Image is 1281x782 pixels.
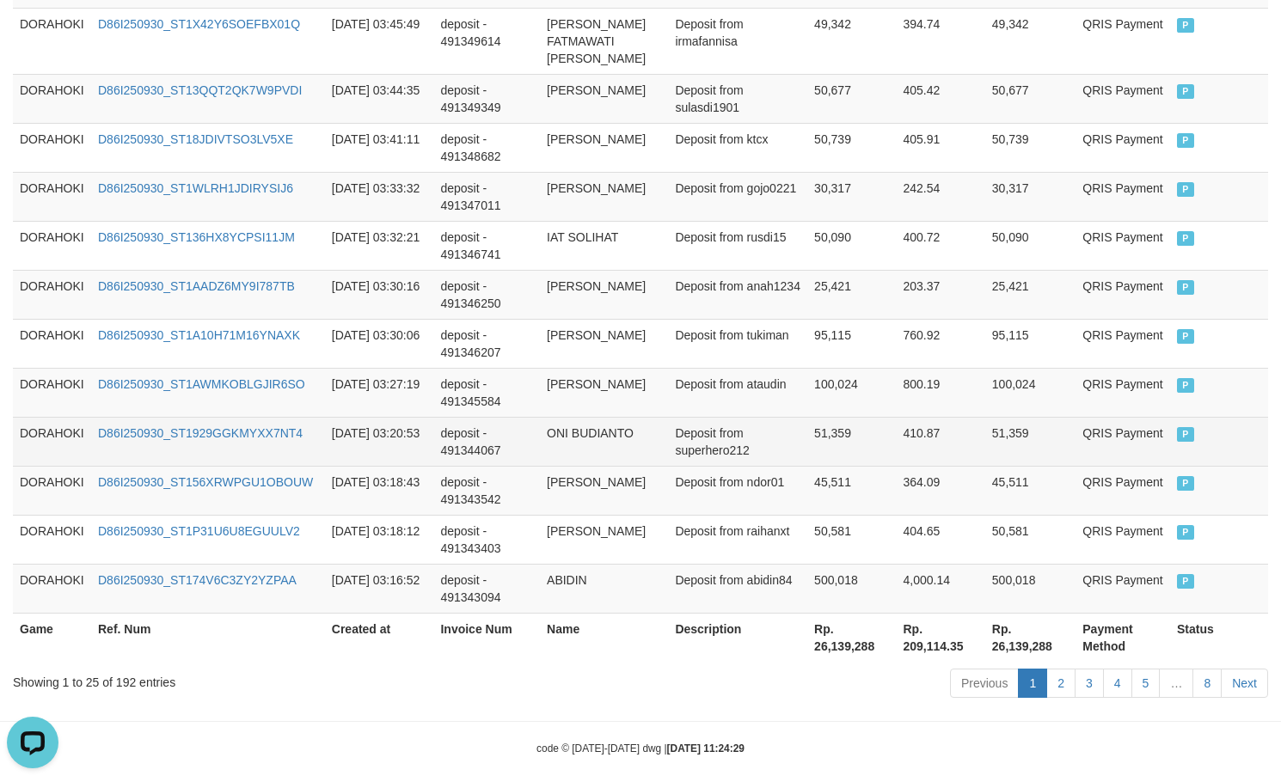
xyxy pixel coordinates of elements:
td: [PERSON_NAME] [540,270,668,319]
td: 51,359 [807,417,896,466]
span: PAID [1177,18,1194,33]
td: deposit - 491349349 [433,74,540,123]
td: ONI BUDIANTO [540,417,668,466]
th: Invoice Num [433,613,540,662]
td: 400.72 [896,221,984,270]
th: Rp. 26,139,288 [985,613,1076,662]
td: 51,359 [985,417,1076,466]
td: 404.65 [896,515,984,564]
td: IAT SOLIHAT [540,221,668,270]
td: deposit - 491347011 [433,172,540,221]
td: 30,317 [807,172,896,221]
td: [DATE] 03:44:35 [325,74,434,123]
td: deposit - 491344067 [433,417,540,466]
td: deposit - 491348682 [433,123,540,172]
small: code © [DATE]-[DATE] dwg | [536,742,745,755]
td: 242.54 [896,172,984,221]
td: [PERSON_NAME] [540,368,668,417]
td: 49,342 [985,8,1076,74]
span: PAID [1177,231,1194,246]
td: Deposit from irmafannisa [668,8,807,74]
td: QRIS Payment [1076,270,1170,319]
td: [DATE] 03:45:49 [325,8,434,74]
td: 25,421 [807,270,896,319]
td: 50,677 [985,74,1076,123]
td: 203.37 [896,270,984,319]
td: deposit - 491349614 [433,8,540,74]
td: Deposit from tukiman [668,319,807,368]
td: [DATE] 03:18:43 [325,466,434,515]
td: 50,090 [807,221,896,270]
td: deposit - 491343403 [433,515,540,564]
th: Rp. 26,139,288 [807,613,896,662]
td: Deposit from ktcx [668,123,807,172]
td: DORAHOKI [13,368,91,417]
a: 5 [1131,669,1161,698]
td: DORAHOKI [13,417,91,466]
td: deposit - 491343542 [433,466,540,515]
td: 50,090 [985,221,1076,270]
td: 95,115 [807,319,896,368]
td: Deposit from ndor01 [668,466,807,515]
span: PAID [1177,84,1194,99]
a: D86I250930_ST136HX8YCPSI11JM [98,230,295,244]
td: 405.91 [896,123,984,172]
a: 8 [1192,669,1222,698]
td: 50,739 [985,123,1076,172]
td: 45,511 [807,466,896,515]
td: Deposit from gojo0221 [668,172,807,221]
a: D86I250930_ST1AADZ6MY9I787TB [98,279,295,293]
td: DORAHOKI [13,319,91,368]
td: QRIS Payment [1076,123,1170,172]
a: D86I250930_ST1929GGKMYXX7NT4 [98,426,303,440]
td: [DATE] 03:20:53 [325,417,434,466]
td: QRIS Payment [1076,319,1170,368]
a: D86I250930_ST13QQT2QK7W9PVDI [98,83,302,97]
th: Game [13,613,91,662]
a: 3 [1075,669,1104,698]
td: 4,000.14 [896,564,984,613]
td: Deposit from superhero212 [668,417,807,466]
td: [DATE] 03:16:52 [325,564,434,613]
th: Payment Method [1076,613,1170,662]
td: deposit - 491345584 [433,368,540,417]
td: 50,677 [807,74,896,123]
td: Deposit from rusdi15 [668,221,807,270]
a: D86I250930_ST1A10H71M16YNAXK [98,328,300,342]
td: [DATE] 03:30:06 [325,319,434,368]
td: DORAHOKI [13,564,91,613]
td: DORAHOKI [13,221,91,270]
span: PAID [1177,133,1194,148]
td: [DATE] 03:27:19 [325,368,434,417]
div: Showing 1 to 25 of 192 entries [13,667,521,691]
td: DORAHOKI [13,74,91,123]
a: D86I250930_ST1X42Y6SOEFBX01Q [98,17,300,31]
td: DORAHOKI [13,270,91,319]
td: 800.19 [896,368,984,417]
td: [DATE] 03:18:12 [325,515,434,564]
td: QRIS Payment [1076,172,1170,221]
th: Status [1170,613,1268,662]
td: 394.74 [896,8,984,74]
td: DORAHOKI [13,8,91,74]
td: Deposit from raihanxt [668,515,807,564]
span: PAID [1177,574,1194,589]
td: QRIS Payment [1076,221,1170,270]
td: deposit - 491343094 [433,564,540,613]
td: DORAHOKI [13,515,91,564]
a: D86I250930_ST156XRWPGU1OBOUW [98,475,313,489]
td: QRIS Payment [1076,564,1170,613]
td: deposit - 491346741 [433,221,540,270]
a: 1 [1018,669,1047,698]
th: Description [668,613,807,662]
a: 4 [1103,669,1132,698]
td: [DATE] 03:30:16 [325,270,434,319]
strong: [DATE] 11:24:29 [667,742,745,755]
td: Deposit from anah1234 [668,270,807,319]
td: [PERSON_NAME] [540,123,668,172]
td: QRIS Payment [1076,74,1170,123]
td: ABIDIN [540,564,668,613]
td: deposit - 491346250 [433,270,540,319]
td: [DATE] 03:32:21 [325,221,434,270]
td: 760.92 [896,319,984,368]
